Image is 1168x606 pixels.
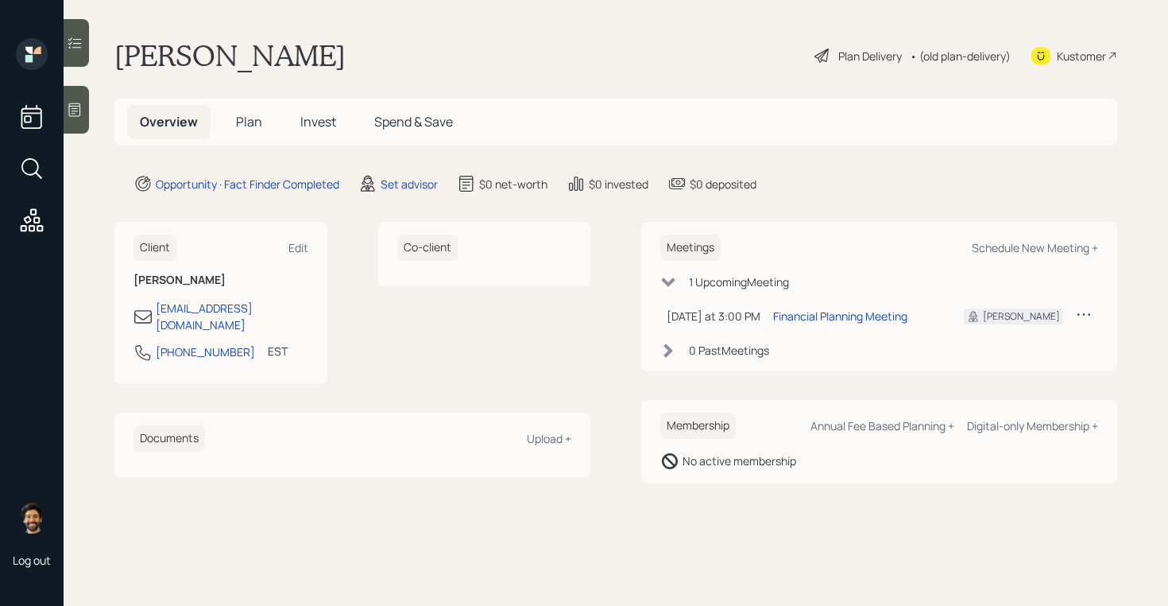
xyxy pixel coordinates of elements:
div: Annual Fee Based Planning + [810,418,954,433]
div: Plan Delivery [838,48,902,64]
h6: Documents [133,425,205,452]
span: Overview [140,113,198,130]
div: $0 net-worth [479,176,547,192]
div: $0 deposited [690,176,756,192]
div: Edit [288,240,308,255]
div: 1 Upcoming Meeting [689,274,789,290]
span: Invest [300,113,336,130]
h6: Meetings [660,235,721,261]
div: Opportunity · Fact Finder Completed [156,176,339,192]
h6: Client [133,235,176,261]
div: [PERSON_NAME] [983,309,1060,324]
span: Plan [236,113,262,130]
div: 0 Past Meeting s [689,342,769,359]
div: Upload + [527,431,571,446]
h6: Co-client [397,235,458,261]
div: [EMAIL_ADDRESS][DOMAIN_NAME] [156,300,308,333]
img: eric-schwartz-headshot.png [16,502,48,534]
div: Financial Planning Meeting [773,308,907,324]
div: EST [268,343,288,359]
div: $0 invested [589,176,648,192]
div: Log out [13,553,51,568]
h6: Membership [660,413,736,439]
div: [PHONE_NUMBER] [156,344,255,360]
div: Kustomer [1057,48,1106,64]
div: No active membership [683,453,796,469]
div: [DATE] at 3:00 PM [667,308,760,324]
div: Digital-only Membership + [967,418,1098,433]
h6: [PERSON_NAME] [133,274,308,287]
div: Set advisor [381,176,438,192]
div: • (old plan-delivery) [910,48,1011,64]
h1: [PERSON_NAME] [114,38,346,73]
span: Spend & Save [374,113,453,130]
div: Schedule New Meeting + [972,240,1098,255]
